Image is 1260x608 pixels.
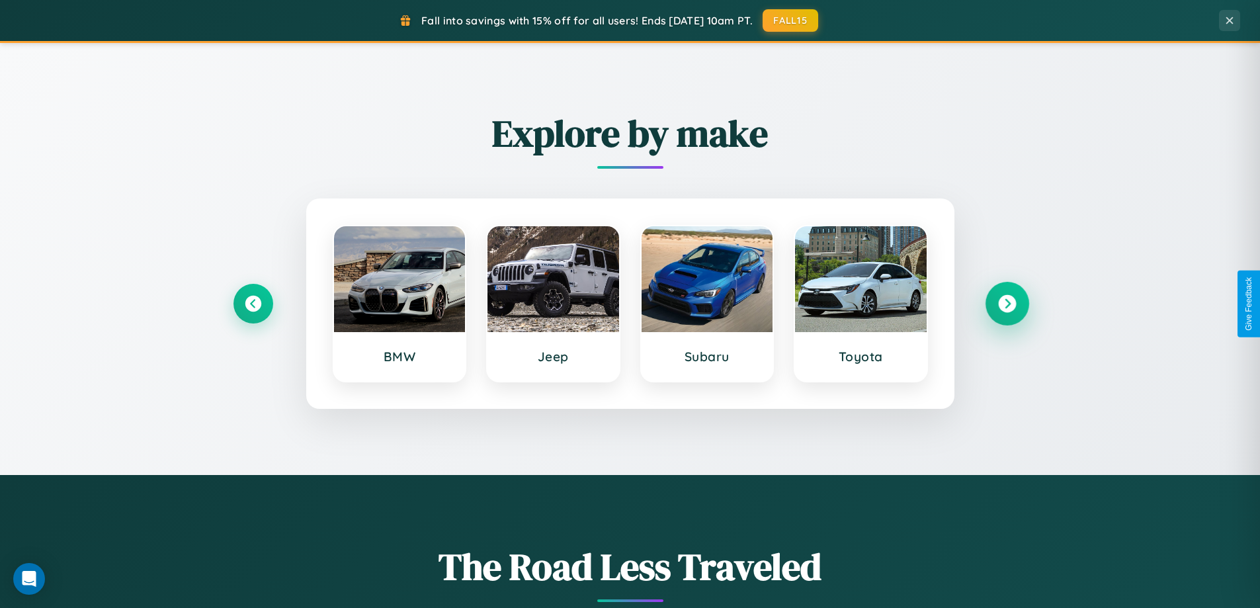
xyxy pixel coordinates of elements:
h2: Explore by make [233,108,1027,159]
h1: The Road Less Traveled [233,541,1027,592]
h3: BMW [347,349,452,365]
span: Fall into savings with 15% off for all users! Ends [DATE] 10am PT. [421,14,753,27]
div: Open Intercom Messenger [13,563,45,595]
h3: Toyota [808,349,913,365]
h3: Subaru [655,349,760,365]
h3: Jeep [501,349,606,365]
button: FALL15 [763,9,818,32]
div: Give Feedback [1244,277,1253,331]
